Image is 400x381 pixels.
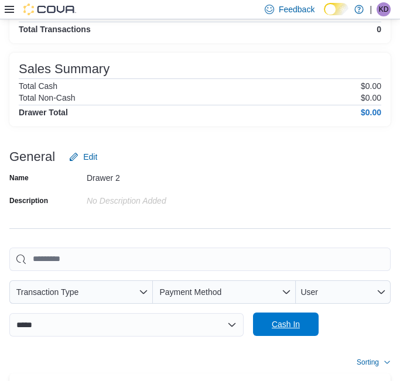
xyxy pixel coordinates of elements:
[87,169,244,183] div: Drawer 2
[279,4,314,15] span: Feedback
[361,93,381,102] p: $0.00
[9,150,55,164] h3: General
[361,81,381,91] p: $0.00
[9,173,29,183] label: Name
[9,196,48,205] label: Description
[296,280,391,304] button: User
[361,108,381,117] h4: $0.00
[357,358,379,367] span: Sorting
[83,151,97,163] span: Edit
[377,25,381,34] h4: 0
[272,318,300,330] span: Cash In
[9,248,391,271] input: This is a search bar. As you type, the results lower in the page will automatically filter.
[19,62,110,76] h3: Sales Summary
[9,280,153,304] button: Transaction Type
[253,313,319,336] button: Cash In
[16,287,79,297] span: Transaction Type
[324,3,348,15] input: Dark Mode
[64,145,102,169] button: Edit
[23,4,76,15] img: Cova
[19,25,91,34] h4: Total Transactions
[19,93,76,102] h6: Total Non-Cash
[370,2,372,16] p: |
[300,287,318,297] span: User
[87,191,244,205] div: No Description added
[153,280,295,304] button: Payment Method
[19,108,68,117] h4: Drawer Total
[19,81,57,91] h6: Total Cash
[159,287,221,297] span: Payment Method
[379,2,389,16] span: KD
[357,355,391,369] button: Sorting
[377,2,391,16] div: Kevin Duerden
